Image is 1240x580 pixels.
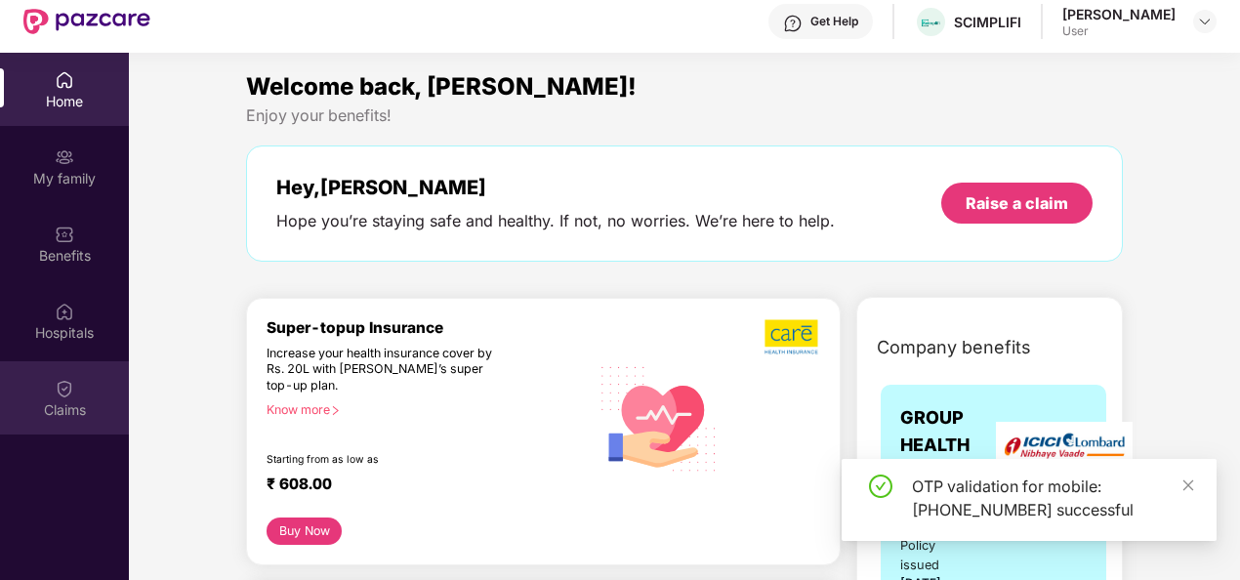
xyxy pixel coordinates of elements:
img: svg+xml;base64,PHN2ZyBpZD0iSG9tZSIgeG1sbnM9Imh0dHA6Ly93d3cudzMub3JnLzIwMDAvc3ZnIiB3aWR0aD0iMjAiIG... [55,70,74,90]
div: Know more [267,402,578,416]
div: Get Help [810,14,858,29]
img: svg+xml;base64,PHN2ZyBpZD0iQ2xhaW0iIHhtbG5zPSJodHRwOi8vd3d3LnczLm9yZy8yMDAwL3N2ZyIgd2lkdGg9IjIwIi... [55,379,74,398]
img: insurerLogo [996,422,1133,470]
div: Super-topup Insurance [267,318,590,337]
div: Hope you’re staying safe and healthy. If not, no worries. We’re here to help. [276,211,835,231]
img: b5dec4f62d2307b9de63beb79f102df3.png [765,318,820,355]
div: User [1062,23,1176,39]
img: svg+xml;base64,PHN2ZyBpZD0iSG9zcGl0YWxzIiB4bWxucz0iaHR0cDovL3d3dy53My5vcmcvMjAwMC9zdmciIHdpZHRoPS... [55,302,74,321]
img: svg+xml;base64,PHN2ZyBpZD0iRHJvcGRvd24tMzJ4MzIiIHhtbG5zPSJodHRwOi8vd3d3LnczLm9yZy8yMDAwL3N2ZyIgd2... [1197,14,1213,29]
div: Hey, [PERSON_NAME] [276,176,835,199]
div: Starting from as low as [267,453,507,467]
img: svg+xml;base64,PHN2ZyBpZD0iSGVscC0zMngzMiIgeG1sbnM9Imh0dHA6Ly93d3cudzMub3JnLzIwMDAvc3ZnIiB3aWR0aD... [783,14,803,33]
div: SCIMPLIFI [954,13,1021,31]
span: Welcome back, [PERSON_NAME]! [246,72,637,101]
div: Enjoy your benefits! [246,105,1123,126]
div: Raise a claim [966,192,1068,214]
span: check-circle [869,475,892,498]
img: svg+xml;base64,PHN2ZyBpZD0iQmVuZWZpdHMiIHhtbG5zPSJodHRwOi8vd3d3LnczLm9yZy8yMDAwL3N2ZyIgd2lkdGg9Ij... [55,225,74,244]
button: Buy Now [267,518,342,545]
img: svg+xml;base64,PHN2ZyB4bWxucz0iaHR0cDovL3d3dy53My5vcmcvMjAwMC9zdmciIHhtbG5zOnhsaW5rPSJodHRwOi8vd3... [590,348,728,488]
img: svg+xml;base64,PHN2ZyB3aWR0aD0iMjAiIGhlaWdodD0iMjAiIHZpZXdCb3g9IjAgMCAyMCAyMCIgZmlsbD0ibm9uZSIgeG... [55,147,74,167]
span: GROUP HEALTH INSURANCE [900,404,1006,487]
div: Increase your health insurance cover by Rs. 20L with [PERSON_NAME]’s super top-up plan. [267,346,506,394]
img: New Pazcare Logo [23,9,150,34]
span: close [1181,478,1195,492]
div: ₹ 608.00 [267,475,570,498]
div: OTP validation for mobile: [PHONE_NUMBER] successful [912,475,1193,521]
div: [PERSON_NAME] [1062,5,1176,23]
span: Company benefits [877,334,1031,361]
img: transparent%20(1).png [917,16,945,30]
span: right [330,405,341,416]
